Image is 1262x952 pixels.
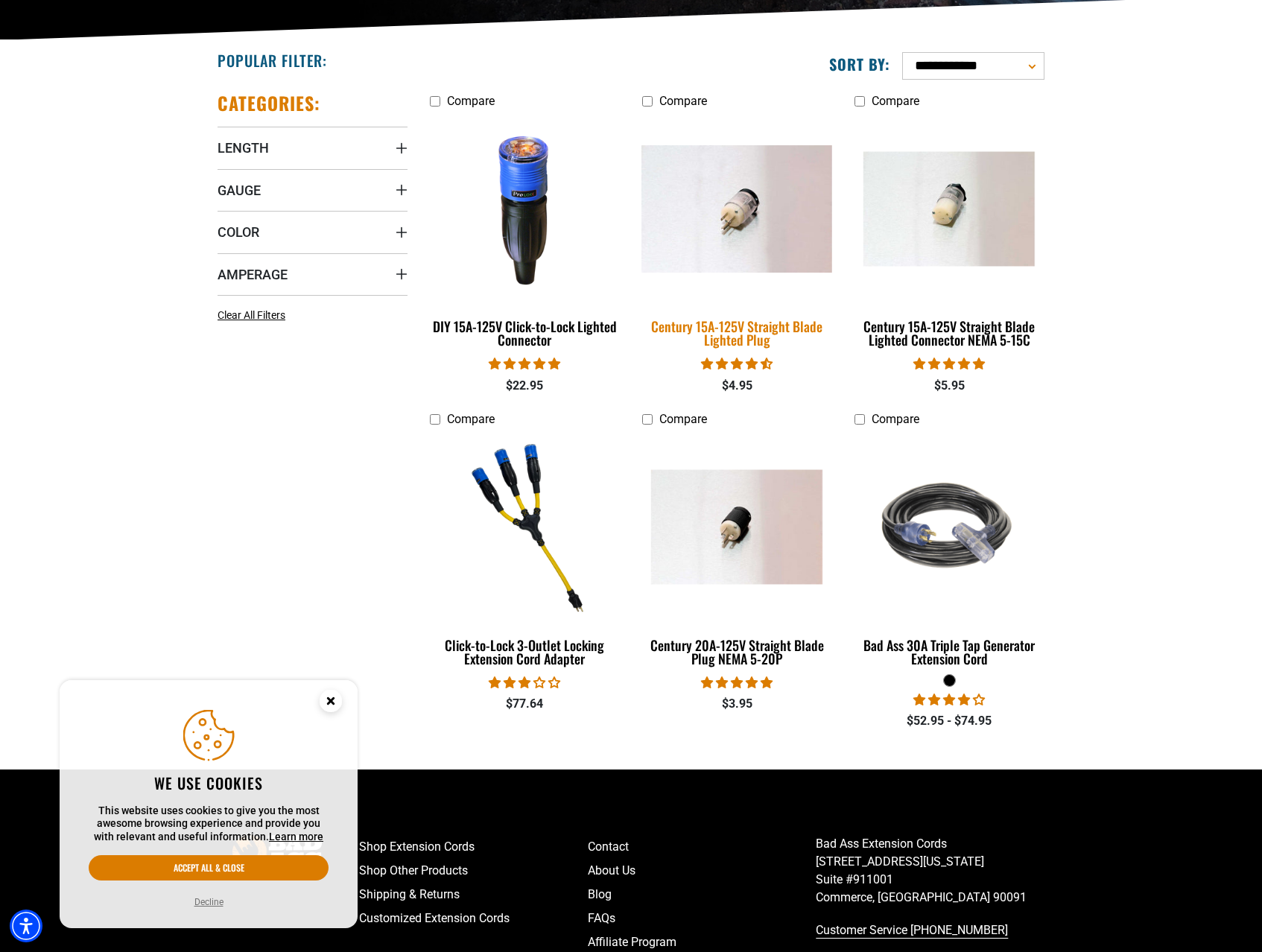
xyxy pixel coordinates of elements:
[218,266,288,283] span: Amperage
[855,151,1043,266] img: Century 15A-125V Straight Blade Lighted Connector NEMA 5-15C
[642,638,832,665] div: Century 20A-125V Straight Blade Plug NEMA 5-20P
[218,309,285,321] span: Clear All Filters
[588,883,817,907] a: Blog
[659,94,707,108] span: Compare
[60,680,358,929] aside: Cookie Consent
[913,357,985,371] span: 5.00 stars
[642,115,832,355] a: Century 15A-125V Straight Blade Lighted Plug Century 15A-125V Straight Blade Lighted Plug
[218,223,259,241] span: Color
[701,676,773,690] span: 5.00 stars
[642,695,832,713] div: $3.95
[430,377,620,395] div: $22.95
[588,907,817,930] a: FAQs
[218,182,261,199] span: Gauge
[854,320,1044,346] div: Century 15A-125V Straight Blade Lighted Connector NEMA 5-15C
[89,855,329,880] button: Accept all & close
[218,308,291,323] a: Clear All Filters
[218,127,408,168] summary: Length
[430,638,620,665] div: Click-to-Lock 3-Outlet Locking Extension Cord Adapter
[10,910,42,942] div: Accessibility Menu
[642,377,832,395] div: $4.95
[218,253,408,295] summary: Amperage
[431,441,619,612] img: Click-to-Lock 3-Outlet Locking Extension Cord Adapter
[816,918,1044,942] a: call 833-674-1699
[855,441,1043,612] img: black
[854,434,1044,674] a: black Bad Ass 30A Triple Tap Generator Extension Cord
[430,695,620,713] div: $77.64
[359,859,588,883] a: Shop Other Products
[588,859,817,883] a: About Us
[872,94,919,108] span: Compare
[588,835,817,859] a: Contact
[304,680,358,726] button: Close this option
[632,145,841,273] img: Century 15A-125V Straight Blade Lighted Plug
[489,357,560,371] span: 4.84 stars
[218,139,269,156] span: Length
[489,676,560,690] span: 3.00 stars
[642,320,832,346] div: Century 15A-125V Straight Blade Lighted Plug
[447,94,495,108] span: Compare
[218,211,408,253] summary: Color
[359,907,588,930] a: Customized Extension Cords
[430,320,620,346] div: DIY 15A-125V Click-to-Lock Lighted Connector
[701,357,773,371] span: 4.38 stars
[642,434,832,674] a: Century 20A-125V Straight Blade Plug NEMA 5-20P Century 20A-125V Straight Blade Plug NEMA 5-20P
[447,412,495,426] span: Compare
[659,412,707,426] span: Compare
[854,712,1044,730] div: $52.95 - $74.95
[854,377,1044,395] div: $5.95
[269,831,323,842] a: This website uses cookies to give you the most awesome browsing experience and provide you with r...
[218,92,320,115] h2: Categories:
[854,115,1044,355] a: Century 15A-125V Straight Blade Lighted Connector NEMA 5-15C Century 15A-125V Straight Blade Ligh...
[359,835,588,859] a: Shop Extension Cords
[913,693,985,707] span: 4.00 stars
[829,54,890,74] label: Sort by:
[854,638,1044,665] div: Bad Ass 30A Triple Tap Generator Extension Cord
[89,805,329,844] p: This website uses cookies to give you the most awesome browsing experience and provide you with r...
[872,412,919,426] span: Compare
[190,895,228,910] button: Decline
[430,434,620,674] a: Click-to-Lock 3-Outlet Locking Extension Cord Adapter Click-to-Lock 3-Outlet Locking Extension Co...
[643,470,831,585] img: Century 20A-125V Straight Blade Plug NEMA 5-20P
[430,115,620,355] a: DIY 15A-125V Click-to-Lock Lighted Connector DIY 15A-125V Click-to-Lock Lighted Connector
[218,169,408,211] summary: Gauge
[431,123,619,294] img: DIY 15A-125V Click-to-Lock Lighted Connector
[816,835,1044,907] p: Bad Ass Extension Cords [STREET_ADDRESS][US_STATE] Suite #911001 Commerce, [GEOGRAPHIC_DATA] 90091
[89,773,329,793] h2: We use cookies
[359,883,588,907] a: Shipping & Returns
[218,51,327,70] h2: Popular Filter:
